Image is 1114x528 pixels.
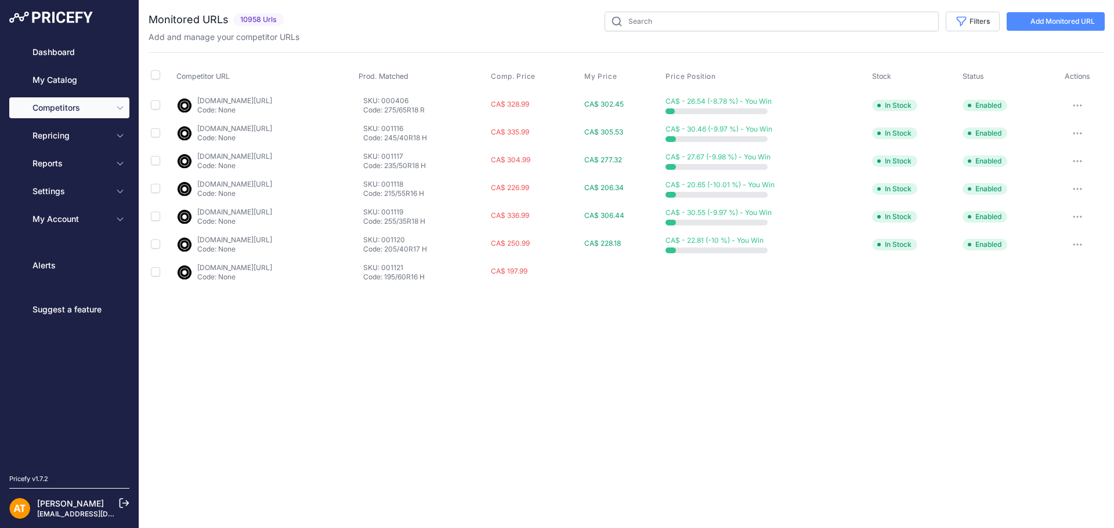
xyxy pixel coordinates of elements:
a: [DOMAIN_NAME][URL] [197,180,272,188]
a: [DOMAIN_NAME][URL] [197,263,272,272]
span: CA$ 226.99 [491,183,529,192]
span: Enabled [963,128,1007,139]
span: CA$ 302.45 [584,100,624,108]
span: Comp. Price [491,72,536,81]
p: Code: None [197,272,272,282]
a: [EMAIL_ADDRESS][DOMAIN_NAME] [37,509,158,518]
a: [DOMAIN_NAME][URL] [197,96,272,105]
span: Repricing [32,130,108,141]
span: In Stock [872,183,917,195]
h2: Monitored URLs [149,12,229,28]
a: Alerts [9,255,129,276]
span: CA$ - 30.46 (-9.97 %) - You Win [665,125,772,133]
span: My Account [32,213,108,225]
span: CA$ - 26.54 (-8.78 %) - You Win [665,97,772,105]
span: CA$ - 22.81 (-10 %) - You Win [665,236,764,245]
a: [DOMAIN_NAME][URL] [197,207,272,216]
p: SKU: 001119 [363,207,487,217]
span: Enabled [963,100,1007,111]
p: SKU: 001120 [363,235,487,245]
span: In Stock [872,239,917,250]
img: Pricefy Logo [9,12,93,23]
span: CA$ 250.99 [491,239,530,247]
span: CA$ 206.34 [584,183,624,192]
p: Code: 245/40R18 H [363,133,487,143]
p: Code: None [197,245,272,254]
p: SKU: 000406 [363,96,487,105]
span: CA$ - 27.67 (-9.98 %) - You Win [665,152,771,161]
a: Suggest a feature [9,299,129,320]
a: My Catalog [9,70,129,90]
span: Stock [872,72,891,81]
p: Code: None [197,217,272,226]
a: Add Monitored URL [1007,12,1105,31]
p: SKU: 001118 [363,180,487,189]
span: CA$ 336.99 [491,211,529,220]
span: Competitor URL [176,72,230,81]
p: Code: 255/35R18 H [363,217,487,226]
span: Reports [32,158,108,169]
a: [PERSON_NAME] [37,498,104,508]
p: Code: None [197,105,272,115]
button: My Price [584,72,619,81]
span: CA$ - 20.65 (-10.01 %) - You Win [665,180,775,189]
a: [DOMAIN_NAME][URL] [197,124,272,133]
p: Code: 215/55R16 H [363,189,487,198]
p: SKU: 001121 [363,263,487,272]
a: [DOMAIN_NAME][URL] [197,235,272,244]
span: Price Position [665,72,715,81]
span: Enabled [963,211,1007,223]
span: Settings [32,185,108,197]
p: SKU: 001116 [363,124,487,133]
span: My Price [584,72,617,81]
span: Competitors [32,102,108,114]
span: CA$ - 30.55 (-9.97 %) - You Win [665,208,772,217]
p: SKU: 001117 [363,152,487,161]
span: Enabled [963,239,1007,250]
span: 10958 Urls [233,13,284,27]
span: CA$ 305.53 [584,128,623,136]
span: Status [963,72,984,81]
span: CA$ 306.44 [584,211,624,220]
p: Code: None [197,161,272,170]
button: Filters [946,12,1000,31]
span: Actions [1065,72,1090,81]
nav: Sidebar [9,42,129,460]
button: Price Position [665,72,718,81]
button: Competitors [9,97,129,118]
p: Code: 195/60R16 H [363,272,487,282]
p: Code: None [197,189,272,198]
input: Search [605,12,939,31]
span: In Stock [872,211,917,223]
p: Code: 275/65R18 R [363,105,487,115]
span: In Stock [872,100,917,111]
span: CA$ 197.99 [491,267,527,275]
button: My Account [9,209,129,230]
p: Code: None [197,133,272,143]
button: Reports [9,153,129,174]
span: CA$ 228.18 [584,239,621,247]
a: Dashboard [9,42,129,63]
button: Repricing [9,125,129,146]
span: Prod. Matched [359,72,408,81]
span: CA$ 277.32 [584,155,622,164]
a: [DOMAIN_NAME][URL] [197,152,272,161]
span: CA$ 304.99 [491,155,530,164]
p: Code: 205/40R17 H [363,245,487,254]
span: In Stock [872,155,917,167]
span: Enabled [963,155,1007,167]
button: Comp. Price [491,72,538,81]
span: Enabled [963,183,1007,195]
p: Code: 235/50R18 H [363,161,487,170]
span: CA$ 335.99 [491,128,529,136]
span: CA$ 328.99 [491,100,529,108]
span: In Stock [872,128,917,139]
button: Settings [9,181,129,202]
p: Add and manage your competitor URLs [149,31,299,43]
div: Pricefy v1.7.2 [9,474,48,484]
